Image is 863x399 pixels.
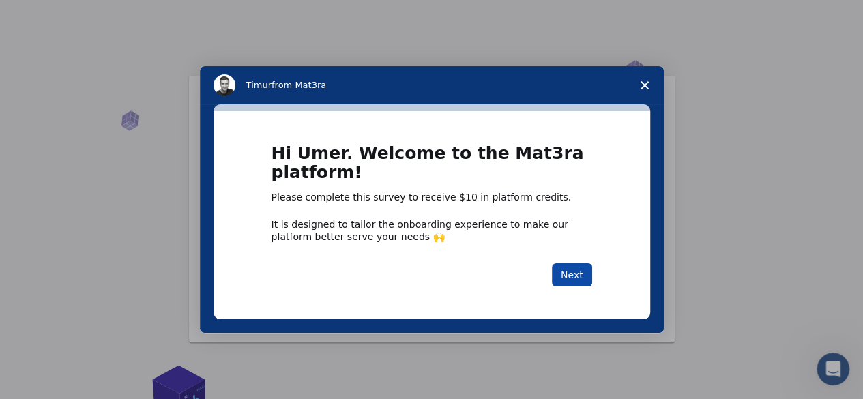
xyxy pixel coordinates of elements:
button: Next [552,263,592,286]
span: Support [27,10,76,22]
span: from Mat3ra [272,80,326,90]
span: Close survey [626,66,664,104]
span: Timur [246,80,272,90]
img: Profile image for Timur [214,74,235,96]
div: It is designed to tailor the onboarding experience to make our platform better serve your needs 🙌 [272,218,592,243]
div: Please complete this survey to receive $10 in platform credits. [272,191,592,205]
h1: Hi Umer. Welcome to the Mat3ra platform! [272,144,592,191]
